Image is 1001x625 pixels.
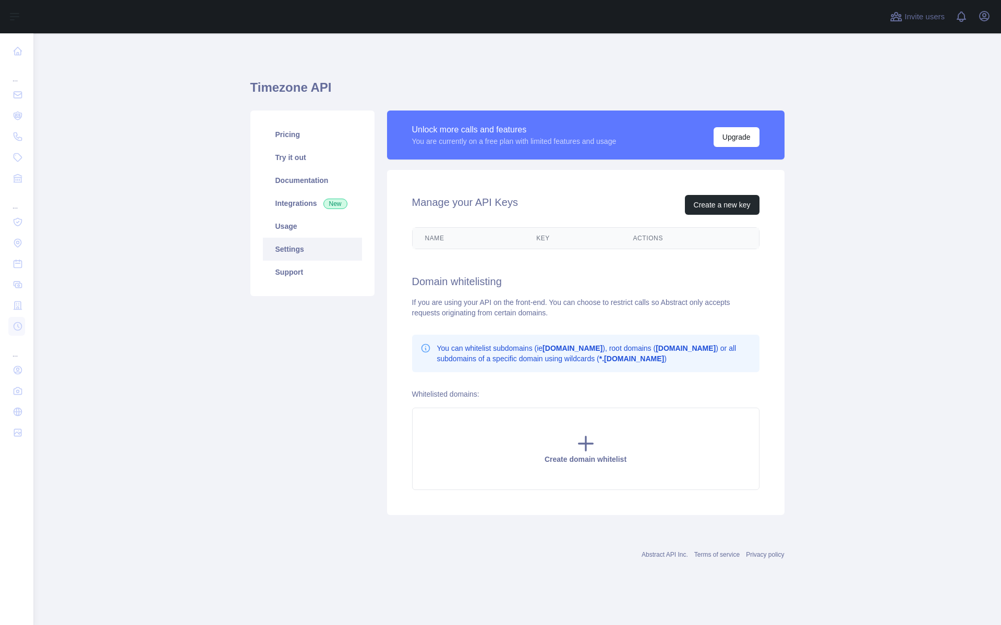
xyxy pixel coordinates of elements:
[620,228,758,249] th: Actions
[412,390,479,398] label: Whitelisted domains:
[323,199,347,209] span: New
[685,195,759,215] button: Create a new key
[412,297,759,318] div: If you are using your API on the front-end. You can choose to restrict calls so Abstract only acc...
[8,338,25,359] div: ...
[714,127,759,147] button: Upgrade
[888,8,947,25] button: Invite users
[412,124,617,136] div: Unlock more calls and features
[642,551,688,558] a: Abstract API Inc.
[542,344,602,352] b: [DOMAIN_NAME]
[8,63,25,83] div: ...
[250,79,785,104] h1: Timezone API
[656,344,716,352] b: [DOMAIN_NAME]
[524,228,620,249] th: Key
[263,192,362,215] a: Integrations New
[412,274,759,289] h2: Domain whitelisting
[545,455,626,463] span: Create domain whitelist
[263,261,362,284] a: Support
[263,238,362,261] a: Settings
[413,228,524,249] th: Name
[263,215,362,238] a: Usage
[412,195,518,215] h2: Manage your API Keys
[263,146,362,169] a: Try it out
[599,354,664,363] b: *.[DOMAIN_NAME]
[263,123,362,146] a: Pricing
[746,551,784,558] a: Privacy policy
[904,11,945,23] span: Invite users
[263,169,362,192] a: Documentation
[437,343,751,364] p: You can whitelist subdomains (ie ), root domains ( ) or all subdomains of a specific domain using...
[694,551,740,558] a: Terms of service
[412,136,617,146] div: You are currently on a free plan with limited features and usage
[8,190,25,211] div: ...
